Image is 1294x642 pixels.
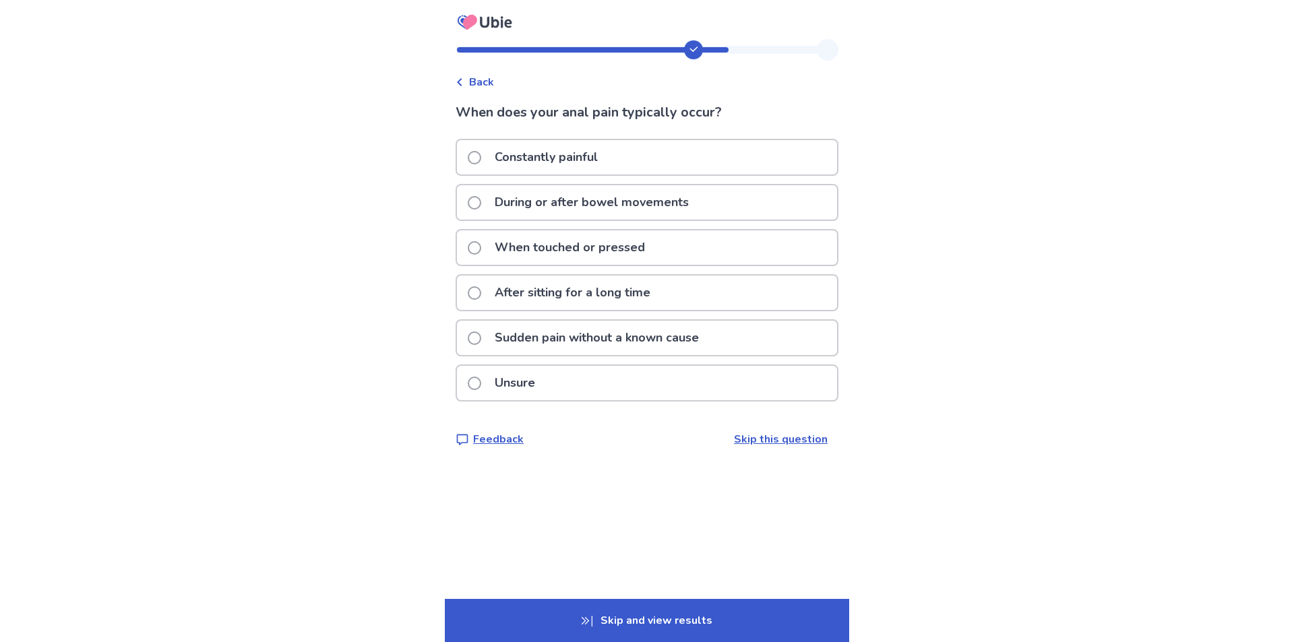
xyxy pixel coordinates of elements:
p: When does your anal pain typically occur? [456,102,838,123]
a: Feedback [456,431,524,447]
p: During or after bowel movements [487,185,697,220]
a: Skip this question [734,432,828,447]
p: Constantly painful [487,140,606,174]
p: Skip and view results [445,599,849,642]
p: Feedback [473,431,524,447]
p: Unsure [487,366,543,400]
p: Sudden pain without a known cause [487,321,707,355]
p: After sitting for a long time [487,276,658,310]
span: Back [469,74,494,90]
p: When touched or pressed [487,230,653,265]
